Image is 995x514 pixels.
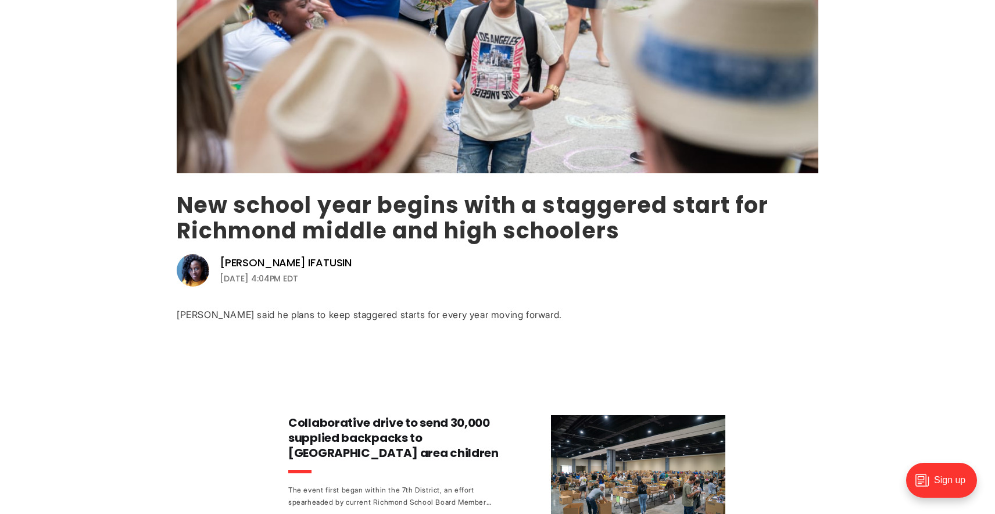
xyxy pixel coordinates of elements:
[177,309,818,321] div: [PERSON_NAME] said he plans to keep staggered starts for every year moving forward.
[177,190,768,246] a: New school year begins with a staggered start for Richmond middle and high schoolers
[220,272,298,285] time: [DATE] 4:04PM EDT
[896,457,995,514] iframe: portal-trigger
[288,415,504,461] h3: Collaborative drive to send 30,000 supplied backpacks to [GEOGRAPHIC_DATA] area children
[177,254,209,287] img: Victoria A. Ifatusin
[220,256,352,270] a: [PERSON_NAME] Ifatusin
[288,484,504,508] div: The event first began within the 7th District, an effort spearheaded by current Richmond School B...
